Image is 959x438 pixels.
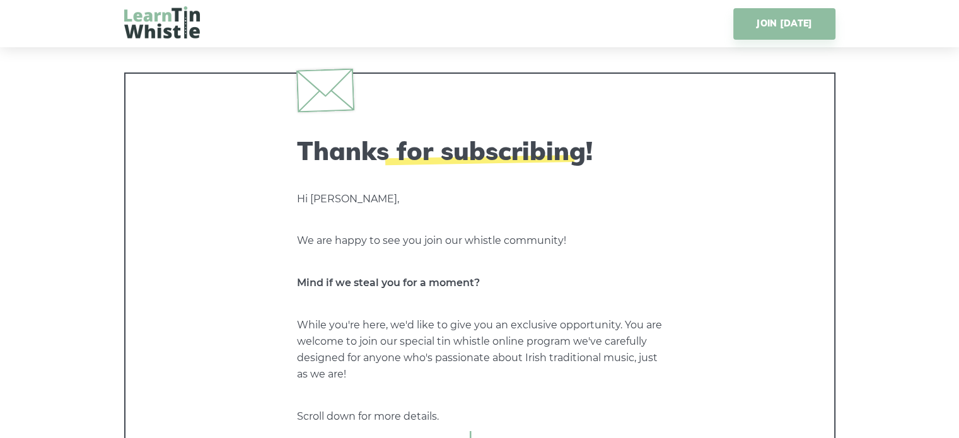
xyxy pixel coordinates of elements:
a: JOIN [DATE] [733,8,835,40]
p: Hi [PERSON_NAME], [297,191,663,207]
p: We are happy to see you join our whistle community! [297,233,663,249]
p: While you're here, we'd like to give you an exclusive opportunity. You are welcome to join our sp... [297,317,663,383]
strong: Mind if we steal you for a moment? [297,277,480,289]
img: LearnTinWhistle.com [124,6,200,38]
p: Scroll down for more details. [297,408,663,425]
img: envelope.svg [296,68,354,112]
h2: Thanks for subscribing! [297,135,663,166]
